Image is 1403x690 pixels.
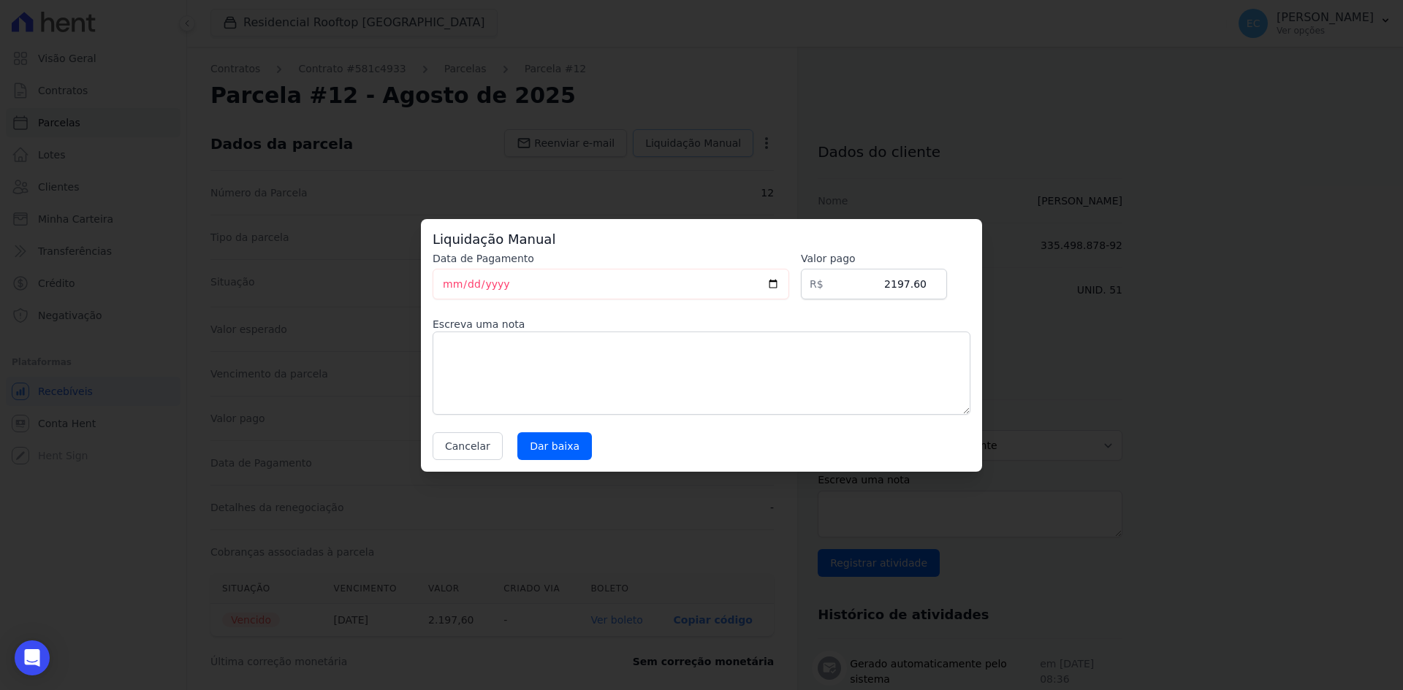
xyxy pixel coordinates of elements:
[433,317,970,331] label: Escreva uma nota
[15,640,50,675] div: Open Intercom Messenger
[801,251,947,266] label: Valor pago
[433,231,970,248] h3: Liquidação Manual
[517,432,592,460] input: Dar baixa
[433,432,503,460] button: Cancelar
[433,251,789,266] label: Data de Pagamento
